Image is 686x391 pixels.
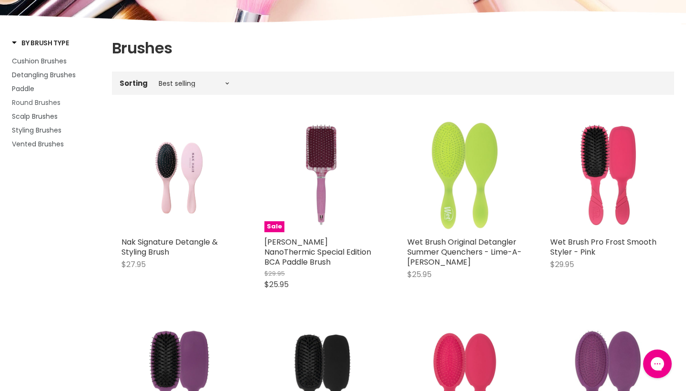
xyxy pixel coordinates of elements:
a: Vented Brushes [12,139,100,149]
span: Round Brushes [12,98,61,107]
img: Wet Brush Original Detangler Summer Quenchers - Lime-A-Rita [407,118,522,232]
h3: By Brush Type [12,38,69,48]
span: Paddle [12,84,34,93]
h1: Brushes [112,38,674,58]
span: $29.95 [550,259,574,270]
span: Sale [264,221,284,232]
a: Wet Brush Original Detangler Summer Quenchers - Lime-A-[PERSON_NAME] [407,237,522,268]
a: Wet Brush Pro Frost Smooth Styler - Pink [550,237,656,257]
span: $29.95 [264,269,285,278]
span: $25.95 [407,269,432,280]
a: Nak Signature Detangle & Styling Brush [121,118,236,232]
iframe: Gorgias live chat messenger [638,346,676,381]
span: Detangling Brushes [12,70,76,80]
a: Nak Signature Detangle & Styling Brush [121,237,218,257]
img: Wet Brush Pro Frost Smooth Styler - Pink [550,118,665,232]
span: $27.95 [121,259,146,270]
a: Styling Brushes [12,125,100,135]
a: Detangling Brushes [12,70,100,80]
span: Cushion Brushes [12,56,67,66]
a: Cushion Brushes [12,56,100,66]
span: $25.95 [264,279,289,290]
span: Scalp Brushes [12,112,58,121]
span: Styling Brushes [12,125,61,135]
label: Sorting [120,79,148,87]
img: Nak Signature Detangle & Styling Brush [133,118,224,232]
span: Vented Brushes [12,139,64,149]
a: Olivia Garden NanoThermic Special Edition BCA Paddle BrushSale [264,118,379,232]
a: Scalp Brushes [12,111,100,122]
img: Olivia Garden NanoThermic Special Edition BCA Paddle Brush [264,118,379,232]
a: Round Brushes [12,97,100,108]
a: [PERSON_NAME] NanoThermic Special Edition BCA Paddle Brush [264,237,371,268]
a: Paddle [12,83,100,94]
